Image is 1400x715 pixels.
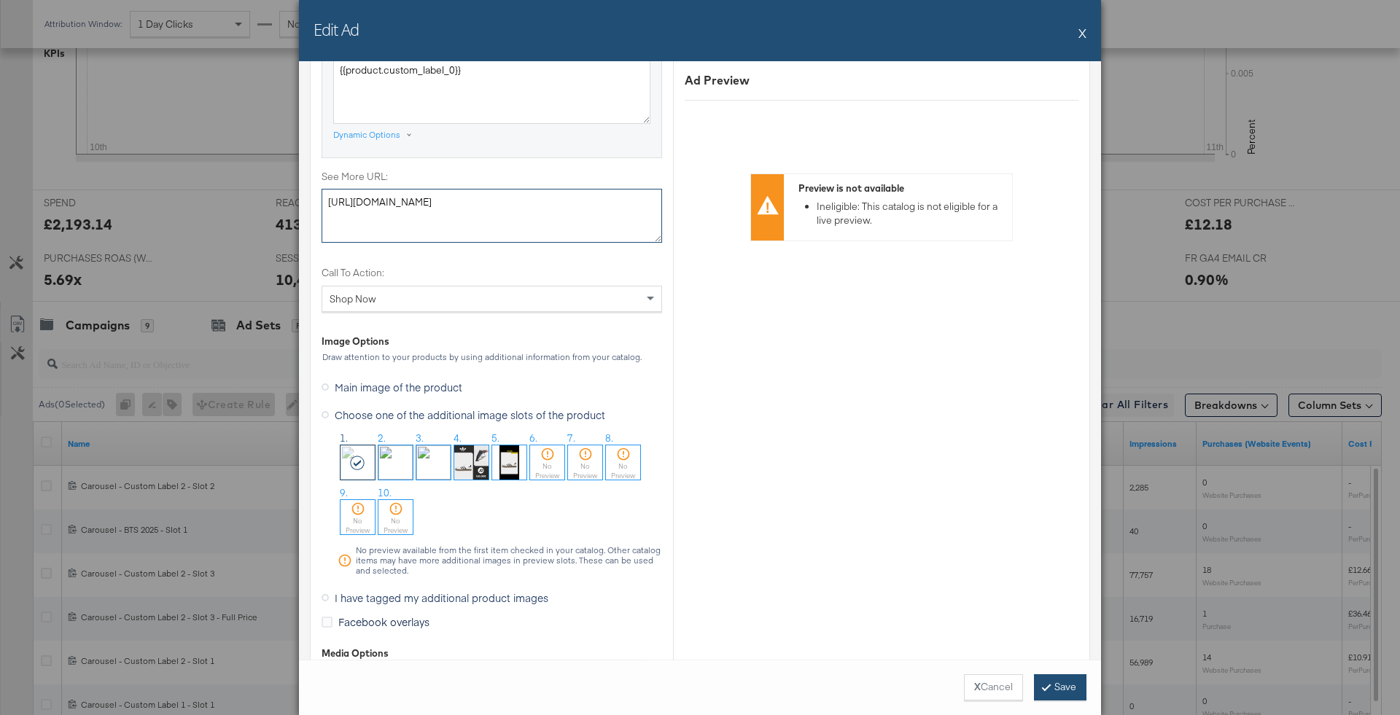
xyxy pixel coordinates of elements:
span: Facebook overlays [338,614,429,629]
span: 9. [340,486,348,500]
label: See More URL: [322,170,662,184]
div: No Preview [530,461,564,480]
div: Preview is not available [798,181,1005,195]
img: rUMFeXy7phqlY4s8UfZ6wA.jpg [454,445,489,480]
div: No Preview [378,516,413,535]
button: XCancel [964,674,1023,700]
span: Shop Now [330,292,376,305]
label: Call To Action: [322,266,662,280]
span: Choose one of the additional image slots of the product [335,407,605,422]
span: 7. [567,431,575,445]
div: No Preview [568,461,602,480]
span: 8. [605,431,613,445]
span: 10. [378,486,392,500]
textarea: {{product.custom_label_0}} [333,57,650,124]
span: 6. [529,431,537,445]
button: X [1078,18,1086,47]
div: Ad Preview [685,72,1078,89]
div: No Preview [341,516,375,535]
textarea: [URL][DOMAIN_NAME] [322,189,662,243]
span: Main image of the product [335,380,462,394]
div: No Preview [606,461,640,480]
span: 1. [340,431,348,445]
li: Ineligible: This catalog is not eligible for a live preview. [817,200,1005,227]
button: Save [1034,674,1086,700]
img: l_artefacts:shapes:l [378,445,413,480]
h2: Edit Ad [314,18,359,40]
span: 2. [378,431,386,445]
span: I have tagged my additional product images [335,590,548,605]
div: Image Options [322,335,389,348]
span: 4. [454,431,462,445]
span: 3. [416,431,424,445]
strong: X [974,680,981,694]
div: Dynamic Options [333,129,400,141]
div: No preview available from the first item checked in your catalog. Other catalog items may have mo... [355,545,662,576]
img: l_text:GothamBlack.otf_ [416,445,451,480]
span: 5. [491,431,499,445]
img: nhEX9_eP_sxy6Tb-RCuXdw.jpg [492,445,526,480]
div: Draw attention to your products by using additional information from your catalog. [322,352,662,362]
div: Media Options [322,646,662,660]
